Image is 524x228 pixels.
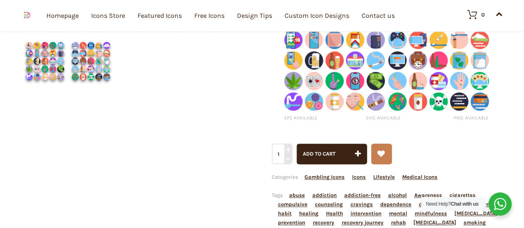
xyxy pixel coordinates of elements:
[352,174,366,180] a: Icons
[402,174,437,180] a: Medical Icons
[451,201,478,207] strong: Chat with us
[299,210,319,216] a: healing
[289,192,305,198] a: abuse
[459,10,485,19] a: 0
[313,219,334,226] a: recovery
[344,192,381,198] a: addiction-free
[415,210,447,216] a: mindfulness
[326,210,343,216] a: Health
[481,12,485,17] div: 0
[464,219,486,226] a: smoking
[454,210,497,216] a: [MEDICAL_DATA]
[272,144,291,164] input: Qty
[449,192,476,198] a: cigarettes
[419,201,433,207] a: detox
[389,210,407,216] a: mental
[297,144,367,164] button: Add to cart
[391,219,406,226] a: rehab
[373,174,395,180] a: Lifestyle
[312,192,337,198] a: addiction
[278,219,305,226] a: prevention
[303,151,336,157] span: Add to cart
[278,210,292,216] a: habit
[388,192,407,198] a: alcohol
[413,219,456,226] a: [MEDICAL_DATA]
[304,174,345,180] a: Gambling Icons
[414,192,442,198] a: Awareness
[342,219,384,226] a: recovery journey
[272,174,437,180] span: Categories
[350,210,382,216] a: intervention
[315,201,343,207] a: counseling
[380,201,411,207] a: dependence
[426,201,478,207] span: Need Help?
[278,201,307,207] a: compulsive
[350,201,373,207] a: cravings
